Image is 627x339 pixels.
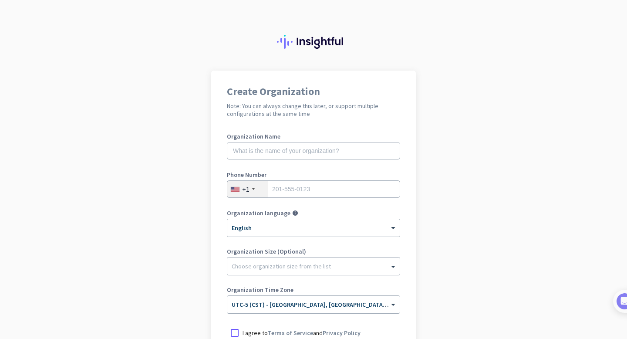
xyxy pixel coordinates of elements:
[243,329,361,337] p: I agree to and
[227,172,400,178] label: Phone Number
[242,185,249,193] div: +1
[227,86,400,97] h1: Create Organization
[227,142,400,159] input: What is the name of your organization?
[227,102,400,118] h2: Note: You can always change this later, or support multiple configurations at the same time
[292,210,298,216] i: help
[277,35,350,49] img: Insightful
[268,329,313,337] a: Terms of Service
[227,248,400,254] label: Organization Size (Optional)
[323,329,361,337] a: Privacy Policy
[227,210,290,216] label: Organization language
[227,180,400,198] input: 201-555-0123
[227,287,400,293] label: Organization Time Zone
[227,133,400,139] label: Organization Name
